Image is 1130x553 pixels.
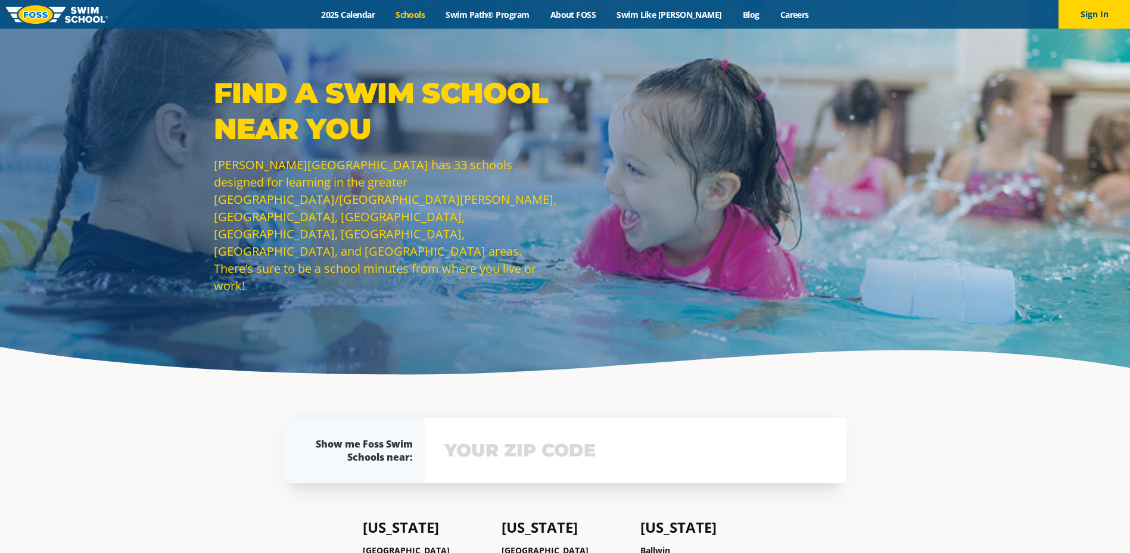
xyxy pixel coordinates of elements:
[770,9,819,20] a: Careers
[311,9,385,20] a: 2025 Calendar
[502,519,628,536] h4: [US_STATE]
[214,75,559,147] p: Find a Swim School Near You
[363,519,490,536] h4: [US_STATE]
[606,9,733,20] a: Swim Like [PERSON_NAME]
[441,433,830,468] input: YOUR ZIP CODE
[540,9,606,20] a: About FOSS
[640,519,767,536] h4: [US_STATE]
[732,9,770,20] a: Blog
[214,156,559,294] p: [PERSON_NAME][GEOGRAPHIC_DATA] has 33 schools designed for learning in the greater [GEOGRAPHIC_DA...
[385,9,435,20] a: Schools
[6,5,108,24] img: FOSS Swim School Logo
[435,9,540,20] a: Swim Path® Program
[308,437,413,464] div: Show me Foss Swim Schools near:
